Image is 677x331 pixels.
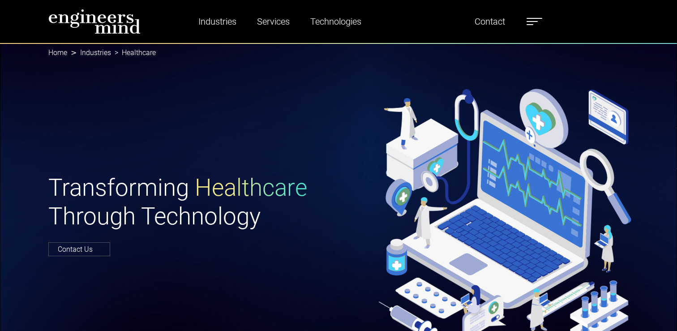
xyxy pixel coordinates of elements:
a: Contact [471,11,509,32]
span: Healthcare [195,174,307,202]
li: Healthcare [111,47,156,58]
a: Industries [195,11,240,32]
a: Contact Us [48,242,110,256]
a: Technologies [307,11,365,32]
h1: Transforming Through Technology [48,174,333,231]
nav: breadcrumb [48,43,629,63]
img: logo [48,9,141,34]
a: Industries [80,48,111,57]
a: Home [48,48,67,57]
a: Services [253,11,293,32]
